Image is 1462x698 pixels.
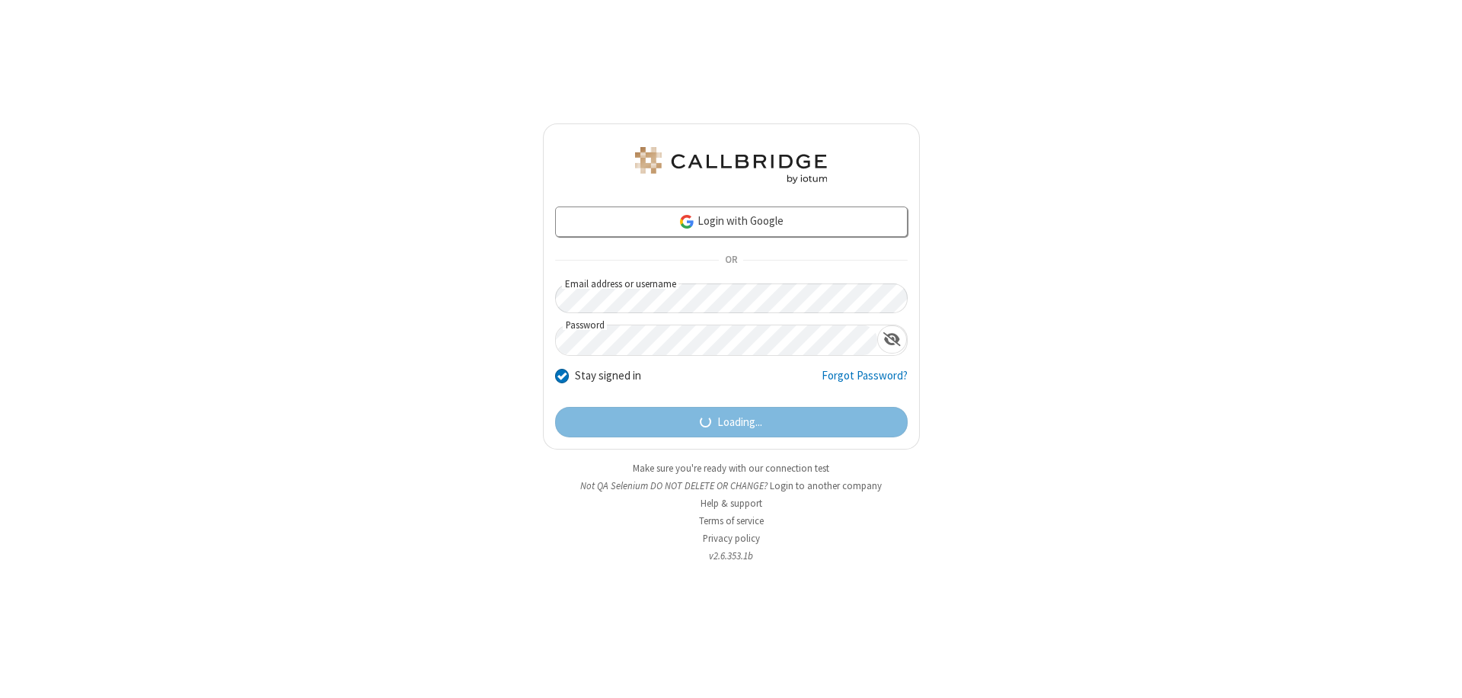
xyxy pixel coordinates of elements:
button: Login to another company [770,479,882,493]
a: Terms of service [699,514,764,527]
input: Password [556,325,877,355]
li: Not QA Selenium DO NOT DELETE OR CHANGE? [543,479,920,493]
a: Privacy policy [703,532,760,545]
img: google-icon.png [678,213,695,230]
label: Stay signed in [575,367,641,385]
img: QA Selenium DO NOT DELETE OR CHANGE [632,147,830,184]
button: Loading... [555,407,908,437]
input: Email address or username [555,283,908,313]
a: Login with Google [555,207,908,237]
a: Forgot Password? [822,367,908,396]
span: Loading... [717,414,762,431]
span: OR [719,250,743,271]
div: Show password [877,325,907,354]
a: Help & support [701,497,762,510]
li: v2.6.353.1b [543,549,920,563]
a: Make sure you're ready with our connection test [633,462,829,475]
iframe: Chat [1424,658,1451,687]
